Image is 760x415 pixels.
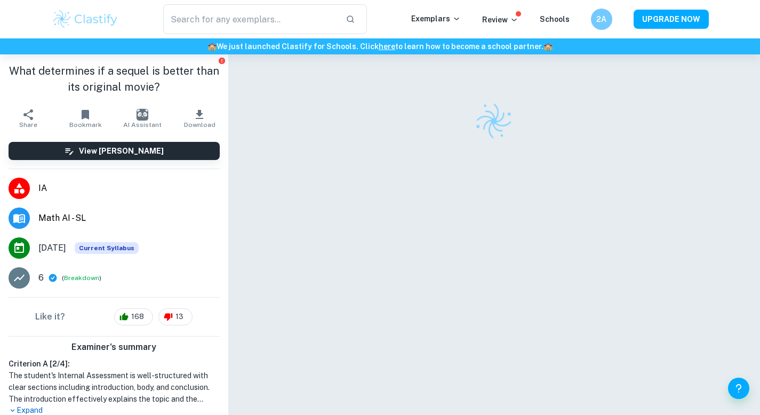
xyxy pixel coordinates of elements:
[62,273,101,283] span: ( )
[114,308,153,325] div: 168
[184,121,215,129] span: Download
[4,341,224,354] h6: Examiner's summary
[123,121,162,129] span: AI Assistant
[634,10,709,29] button: UPGRADE NOW
[9,358,220,370] h6: Criterion A [ 2 / 4 ]:
[38,182,220,195] span: IA
[137,109,148,121] img: AI Assistant
[158,308,193,325] div: 13
[207,42,217,51] span: 🏫
[38,212,220,225] span: Math AI - SL
[170,312,189,322] span: 13
[540,15,570,23] a: Schools
[482,14,518,26] p: Review
[9,142,220,160] button: View [PERSON_NAME]
[728,378,749,399] button: Help and Feedback
[79,145,164,157] h6: View [PERSON_NAME]
[35,310,65,323] h6: Like it?
[543,42,553,51] span: 🏫
[9,63,220,95] h1: What determines if a sequel is better than its original movie?
[64,273,99,283] button: Breakdown
[38,272,44,284] p: 6
[38,242,66,254] span: [DATE]
[9,370,220,405] h1: The student's Internal Assessment is well-structured with clear sections including introduction, ...
[163,4,338,34] input: Search for any exemplars...
[75,242,139,254] span: Current Syllabus
[69,121,102,129] span: Bookmark
[171,103,228,133] button: Download
[75,242,139,254] div: This exemplar is based on the current syllabus. Feel free to refer to it for inspiration/ideas wh...
[114,103,171,133] button: AI Assistant
[52,9,119,30] img: Clastify logo
[125,312,150,322] span: 168
[595,13,607,25] h6: 2A
[218,57,226,65] button: Report issue
[379,42,395,51] a: here
[2,41,758,52] h6: We just launched Clastify for Schools. Click to learn how to become a school partner.
[19,121,37,129] span: Share
[591,9,612,30] button: 2A
[470,98,518,145] img: Clastify logo
[411,13,461,25] p: Exemplars
[57,103,114,133] button: Bookmark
